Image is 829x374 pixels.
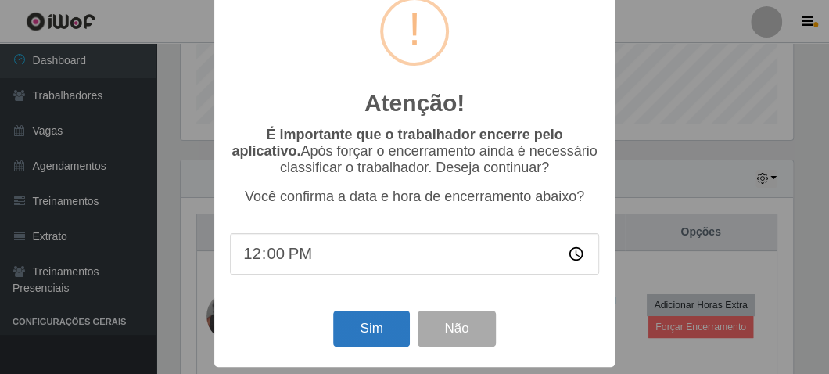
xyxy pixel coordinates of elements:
p: Após forçar o encerramento ainda é necessário classificar o trabalhador. Deseja continuar? [230,127,599,176]
button: Não [418,311,495,347]
p: Você confirma a data e hora de encerramento abaixo? [230,189,599,205]
b: É importante que o trabalhador encerre pelo aplicativo. [231,127,562,159]
h2: Atenção! [364,89,465,117]
button: Sim [333,311,409,347]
